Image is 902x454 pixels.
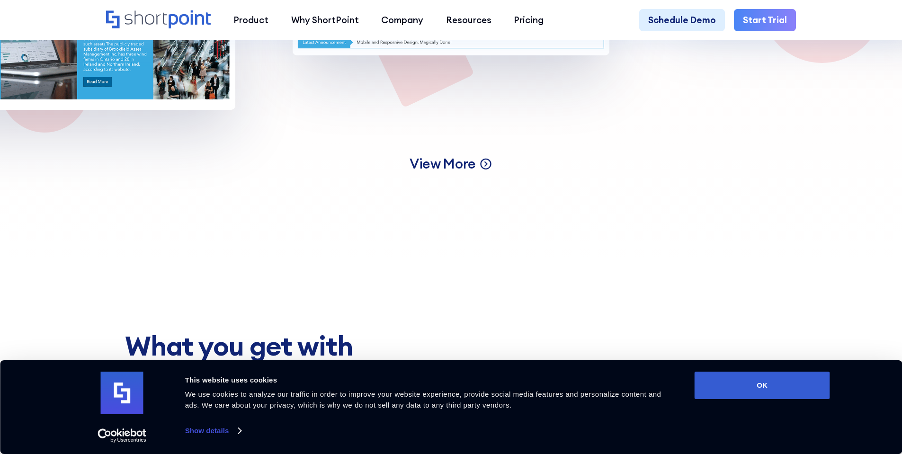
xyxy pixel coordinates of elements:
[446,13,491,27] div: Resources
[233,13,268,27] div: Product
[106,10,211,30] a: Home
[370,9,435,32] a: Company
[734,9,796,32] a: Start Trial
[185,374,673,386] div: This website uses cookies
[101,372,143,414] img: logo
[514,13,544,27] div: Pricing
[222,9,280,32] a: Product
[280,9,370,32] a: Why ShortPoint
[185,424,241,438] a: Show details
[80,428,163,443] a: Usercentrics Cookiebot - opens in a new window
[291,13,359,27] div: Why ShortPoint
[695,372,830,399] button: OK
[125,331,470,391] h2: What you get with Custom Design Service
[410,155,475,172] span: View More
[185,390,661,409] span: We use cookies to analyze our traffic in order to improve your website experience, provide social...
[381,13,423,27] div: Company
[639,9,725,32] a: Schedule Demo
[410,155,492,172] a: View More
[435,9,503,32] a: Resources
[503,9,555,32] a: Pricing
